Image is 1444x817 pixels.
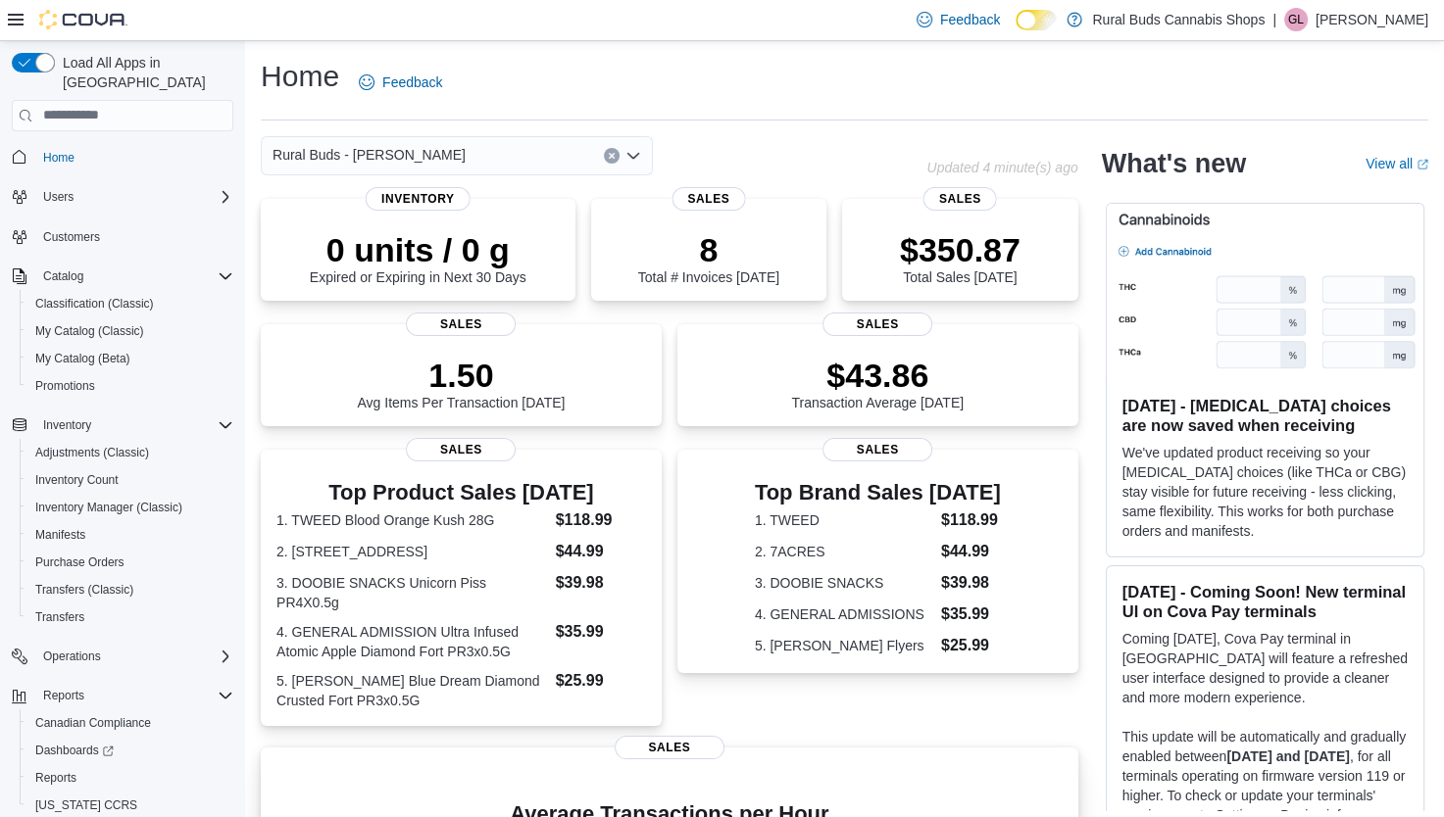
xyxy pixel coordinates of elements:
[27,578,141,601] a: Transfers (Classic)
[276,622,548,661] dt: 4. GENERAL ADMISSION Ultra Infused Atomic Apple Diamond Fort PR3x0.5G
[27,766,84,790] a: Reports
[923,187,997,211] span: Sales
[35,264,91,288] button: Catalog
[27,496,233,519] span: Inventory Manager (Classic)
[1102,148,1246,179] h2: What's new
[35,185,233,209] span: Users
[35,743,114,758] span: Dashboards
[556,571,646,595] dd: $39.98
[35,770,76,786] span: Reports
[27,605,233,629] span: Transfers
[900,230,1021,285] div: Total Sales [DATE]
[791,356,964,410] div: Transaction Average [DATE]
[20,709,241,737] button: Canadian Compliance
[273,143,466,167] span: Rural Buds - [PERSON_NAME]
[27,441,157,464] a: Adjustments (Classic)
[35,225,108,249] a: Customers
[43,268,83,284] span: Catalog
[20,466,241,494] button: Inventory Count
[27,347,138,370] a: My Catalog (Beta)
[35,413,99,437] button: Inventory
[43,688,84,703] span: Reports
[20,549,241,576] button: Purchase Orders
[20,764,241,792] button: Reports
[20,737,241,764] a: Dashboards
[27,347,233,370] span: My Catalog (Beta)
[940,10,1000,29] span: Feedback
[1417,159,1428,170] svg: External link
[27,711,233,735] span: Canadian Compliance
[1288,8,1304,31] span: GL
[35,684,233,707] span: Reports
[1272,8,1276,31] p: |
[755,604,933,624] dt: 4. GENERAL ADMISSIONS
[27,319,233,343] span: My Catalog (Classic)
[4,183,241,211] button: Users
[926,160,1077,175] p: Updated 4 minute(s) ago
[822,438,932,461] span: Sales
[43,417,91,433] span: Inventory
[556,540,646,563] dd: $44.99
[755,542,933,561] dt: 2. 7ACRES
[27,292,233,315] span: Classification (Classic)
[20,603,241,631] button: Transfers
[27,551,132,574] a: Purchase Orders
[35,146,82,169] a: Home
[27,523,233,547] span: Manifests
[35,500,182,515] span: Inventory Manager (Classic)
[35,378,95,394] span: Promotions
[941,571,1001,595] dd: $39.98
[35,413,233,437] span: Inventory
[755,573,933,593] dt: 3. DOOBIE SNACKS
[672,187,745,211] span: Sales
[27,551,233,574] span: Purchase Orders
[35,472,119,488] span: Inventory Count
[625,148,641,164] button: Open list of options
[27,739,233,762] span: Dashboards
[1122,396,1408,435] h3: [DATE] - [MEDICAL_DATA] choices are now saved when receiving
[1366,156,1428,171] a: View allExternal link
[1092,8,1265,31] p: Rural Buds Cannabis Shops
[755,636,933,655] dt: 5. [PERSON_NAME] Flyers
[4,263,241,290] button: Catalog
[20,576,241,603] button: Transfers (Classic)
[1016,30,1017,31] span: Dark Mode
[941,540,1001,563] dd: $44.99
[35,609,84,625] span: Transfers
[4,411,241,439] button: Inventory
[35,264,233,288] span: Catalog
[35,554,124,570] span: Purchase Orders
[755,481,1001,505] h3: Top Brand Sales [DATE]
[791,356,964,395] p: $43.86
[1122,443,1408,541] p: We've updated product receiving so your [MEDICAL_DATA] choices (like THCa or CBG) stay visible fo...
[4,643,241,670] button: Operations
[35,145,233,169] span: Home
[900,230,1021,269] p: $350.87
[27,441,233,464] span: Adjustments (Classic)
[27,468,233,492] span: Inventory Count
[20,439,241,466] button: Adjustments (Classic)
[941,508,1001,532] dd: $118.99
[1122,582,1408,621] h3: [DATE] - Coming Soon! New terminal UI on Cova Pay terminals
[755,510,933,530] dt: 1. TWEED
[43,229,100,245] span: Customers
[366,187,471,211] span: Inventory
[4,222,241,251] button: Customers
[27,578,233,601] span: Transfers (Classic)
[20,345,241,372] button: My Catalog (Beta)
[43,150,75,166] span: Home
[35,797,137,813] span: [US_STATE] CCRS
[276,481,646,505] h3: Top Product Sales [DATE]
[35,527,85,543] span: Manifests
[357,356,565,410] div: Avg Items Per Transaction [DATE]
[4,143,241,171] button: Home
[4,682,241,709] button: Reports
[39,10,127,29] img: Cova
[27,766,233,790] span: Reports
[20,317,241,345] button: My Catalog (Classic)
[27,374,103,398] a: Promotions
[35,445,149,460] span: Adjustments (Classic)
[35,645,233,668] span: Operations
[27,468,126,492] a: Inventory Count
[276,542,548,561] dt: 2. [STREET_ADDRESS]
